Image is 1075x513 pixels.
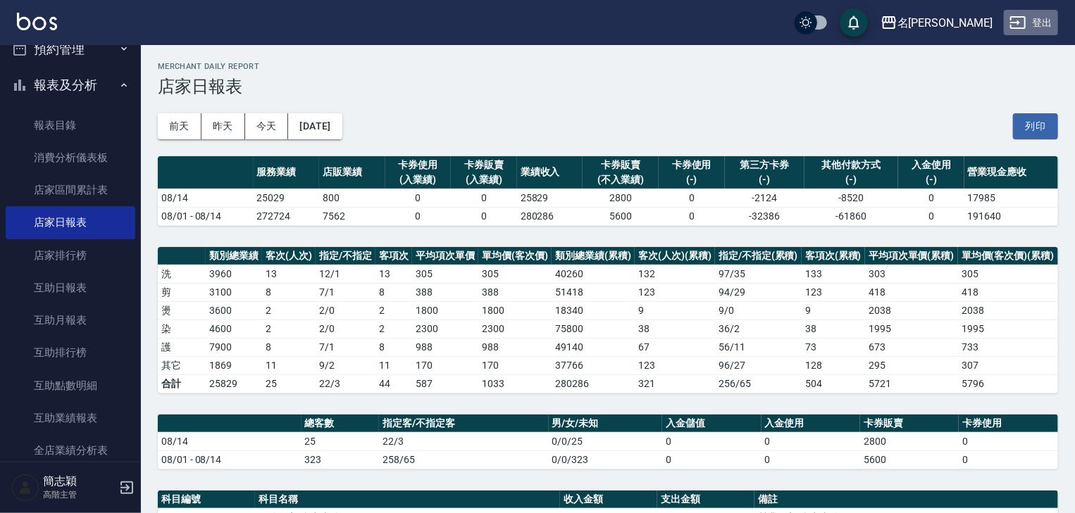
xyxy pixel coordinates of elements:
[808,172,895,187] div: (-)
[865,301,958,319] td: 2038
[715,301,802,319] td: 9 / 0
[860,432,959,450] td: 2800
[412,265,478,283] td: 305
[255,490,561,509] th: 科目名稱
[316,319,375,338] td: 2 / 0
[902,158,961,172] div: 入金使用
[375,301,412,319] td: 2
[412,283,478,301] td: 388
[6,336,135,369] a: 互助排行榜
[206,374,262,393] td: 25829
[254,189,320,207] td: 25029
[517,189,583,207] td: 25829
[158,338,206,356] td: 護
[6,239,135,272] a: 店家排行榜
[898,189,964,207] td: 0
[478,301,552,319] td: 1800
[412,356,478,374] td: 170
[635,374,715,393] td: 321
[964,156,1058,189] th: 營業現金應收
[958,319,1058,338] td: 1995
[802,247,865,265] th: 客項次(累積)
[478,247,552,265] th: 單均價(客次價)
[158,374,206,393] td: 合計
[319,156,385,189] th: 店販業績
[158,207,254,225] td: 08/01 - 08/14
[958,338,1058,356] td: 733
[6,402,135,434] a: 互助業績報表
[662,172,721,187] div: (-)
[635,356,715,374] td: 123
[808,158,895,172] div: 其他付款方式
[43,474,115,488] h5: 簡志穎
[43,488,115,501] p: 高階主管
[662,450,761,469] td: 0
[552,374,635,393] td: 280286
[262,247,316,265] th: 客次(人次)
[158,265,206,283] td: 洗
[6,31,135,68] button: 預約管理
[552,247,635,265] th: 類別總業績(累積)
[158,356,206,374] td: 其它
[262,265,316,283] td: 13
[635,247,715,265] th: 客次(人次)(累積)
[802,319,865,338] td: 38
[319,207,385,225] td: 7562
[245,113,289,139] button: 今天
[412,319,478,338] td: 2300
[262,374,316,393] td: 25
[959,414,1058,433] th: 卡券使用
[860,450,959,469] td: 5600
[560,490,657,509] th: 收入金額
[552,338,635,356] td: 49140
[316,247,375,265] th: 指定/不指定
[715,265,802,283] td: 97 / 35
[762,432,860,450] td: 0
[158,450,302,469] td: 08/01 - 08/14
[412,338,478,356] td: 988
[158,189,254,207] td: 08/14
[659,189,725,207] td: 0
[451,207,517,225] td: 0
[6,67,135,103] button: 報表及分析
[316,265,375,283] td: 12 / 1
[802,265,865,283] td: 133
[964,207,1058,225] td: 191640
[552,283,635,301] td: 51418
[262,301,316,319] td: 2
[552,265,635,283] td: 40260
[865,265,958,283] td: 303
[375,247,412,265] th: 客項次
[1004,10,1058,36] button: 登出
[412,247,478,265] th: 平均項次單價
[552,356,635,374] td: 37766
[549,450,663,469] td: 0/0/323
[959,450,1058,469] td: 0
[659,207,725,225] td: 0
[454,172,514,187] div: (入業績)
[375,356,412,374] td: 11
[375,338,412,356] td: 8
[6,434,135,467] a: 全店業績分析表
[17,13,57,30] img: Logo
[11,474,39,502] img: Person
[860,414,959,433] th: 卡券販賣
[6,174,135,206] a: 店家區間累計表
[725,189,804,207] td: -2124
[902,172,961,187] div: (-)
[802,374,865,393] td: 504
[549,414,663,433] th: 男/女/未知
[158,247,1058,393] table: a dense table
[316,356,375,374] td: 9 / 2
[635,319,715,338] td: 38
[802,301,865,319] td: 9
[379,432,548,450] td: 22/3
[635,265,715,283] td: 132
[316,301,375,319] td: 2 / 0
[840,8,868,37] button: save
[375,319,412,338] td: 2
[319,189,385,207] td: 800
[583,189,659,207] td: 2800
[478,265,552,283] td: 305
[725,207,804,225] td: -32386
